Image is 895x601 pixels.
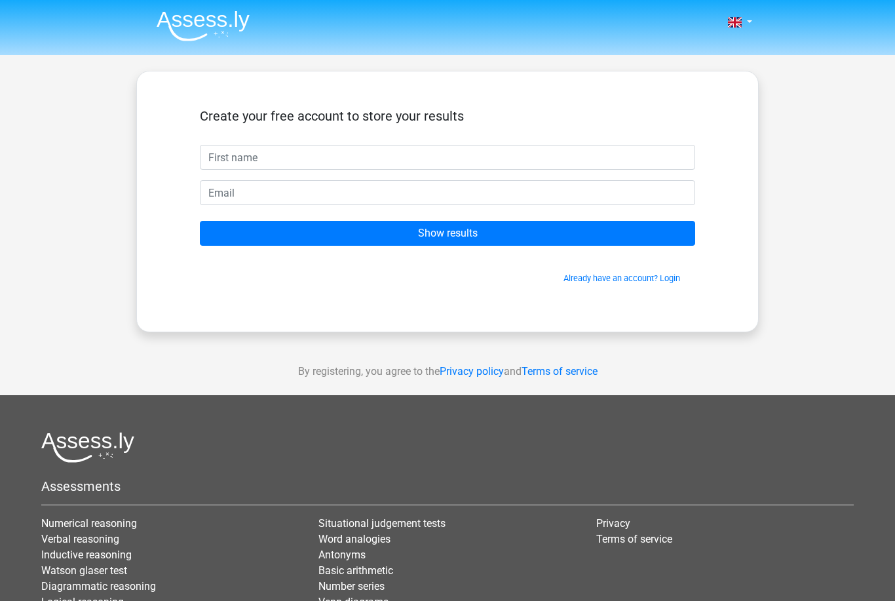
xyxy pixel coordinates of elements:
[200,145,695,170] input: First name
[318,533,390,545] a: Word analogies
[200,221,695,246] input: Show results
[157,10,250,41] img: Assessly
[200,108,695,124] h5: Create your free account to store your results
[200,180,695,205] input: Email
[596,517,630,530] a: Privacy
[596,533,672,545] a: Terms of service
[41,478,854,494] h5: Assessments
[318,564,393,577] a: Basic arithmetic
[41,533,119,545] a: Verbal reasoning
[41,549,132,561] a: Inductive reasoning
[41,517,137,530] a: Numerical reasoning
[41,432,134,463] img: Assessly logo
[41,580,156,592] a: Diagrammatic reasoning
[318,549,366,561] a: Antonyms
[318,580,385,592] a: Number series
[563,273,680,283] a: Already have an account? Login
[318,517,446,530] a: Situational judgement tests
[440,365,504,378] a: Privacy policy
[41,564,127,577] a: Watson glaser test
[522,365,598,378] a: Terms of service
